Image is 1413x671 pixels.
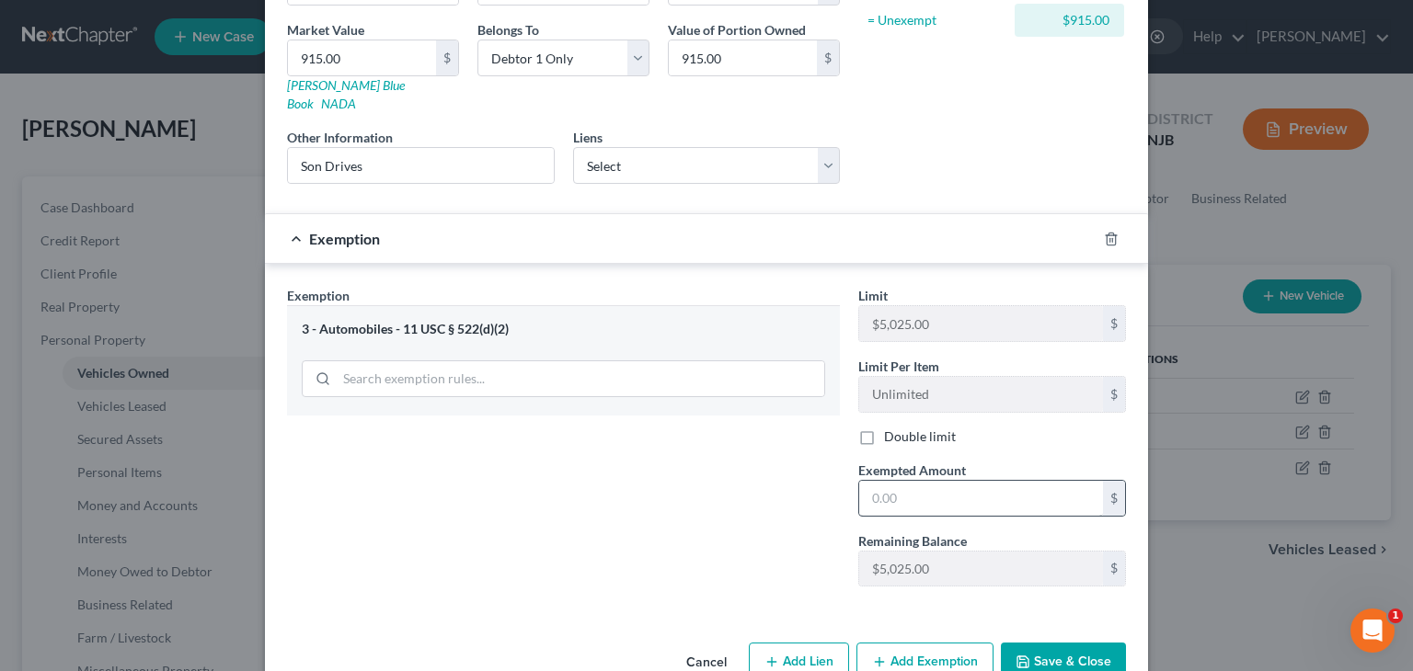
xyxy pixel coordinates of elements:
label: Value of Portion Owned [668,20,806,40]
span: Exempted Amount [858,462,966,478]
input: Search exemption rules... [337,361,824,396]
label: Double limit [884,427,956,446]
span: Exemption [287,288,350,303]
span: Belongs To [477,22,539,38]
iframe: Intercom live chat [1350,608,1395,653]
div: 3 - Automobiles - 11 USC § 522(d)(2) [302,321,825,338]
a: [PERSON_NAME] Blue Book [287,77,405,111]
input: 0.00 [859,481,1103,516]
label: Remaining Balance [858,531,967,551]
div: $ [1103,377,1125,412]
a: NADA [321,96,356,111]
input: -- [859,306,1103,341]
label: Limit Per Item [858,357,939,376]
div: $ [436,40,458,75]
div: = Unexempt [867,11,1006,29]
div: $ [1103,552,1125,586]
input: -- [859,552,1103,586]
input: -- [859,377,1103,412]
label: Market Value [287,20,364,40]
div: $915.00 [1029,11,1109,29]
span: 1 [1388,608,1403,623]
span: Limit [858,288,888,303]
input: 0.00 [669,40,817,75]
span: Exemption [309,230,380,247]
label: Other Information [287,128,393,147]
div: $ [1103,481,1125,516]
div: $ [1103,306,1125,341]
input: 0.00 [288,40,436,75]
div: $ [817,40,839,75]
input: (optional) [288,148,554,183]
label: Liens [573,128,603,147]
